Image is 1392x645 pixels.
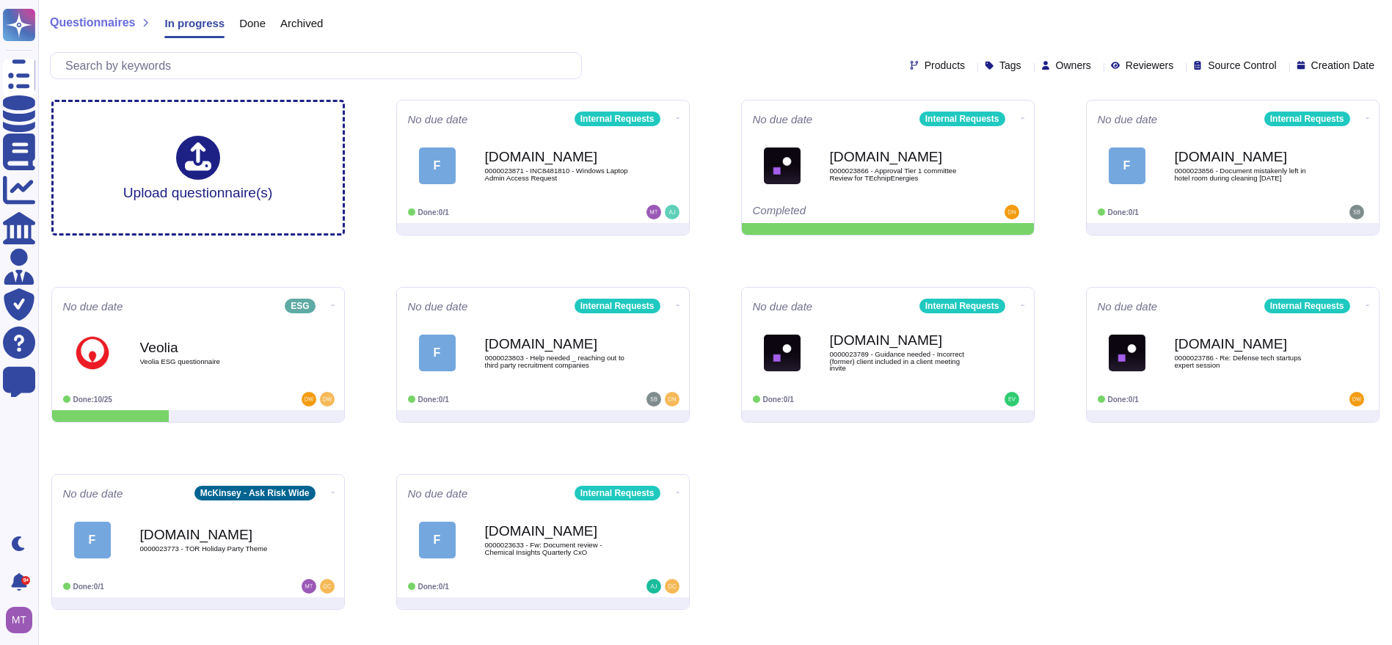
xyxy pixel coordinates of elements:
[830,351,977,372] span: 0000023789 - Guidance needed - Incorrect (former) client included in a client meeting invite
[194,486,316,500] div: McKinsey - Ask Risk Wide
[418,208,449,216] span: Done: 0/1
[63,488,123,499] span: No due date
[925,60,965,70] span: Products
[1175,354,1322,368] span: 0000023786 - Re: Defense tech startups expert session
[140,340,287,354] b: Veolia
[1311,60,1374,70] span: Creation Date
[1126,60,1173,70] span: Reviewers
[123,136,273,200] div: Upload questionnaire(s)
[164,18,225,29] span: In progress
[646,392,661,407] img: user
[999,60,1021,70] span: Tags
[485,524,632,538] b: [DOMAIN_NAME]
[1108,396,1139,404] span: Done: 0/1
[74,522,111,558] div: F
[665,205,679,219] img: user
[485,167,632,181] span: 0000023871 - INC8481810 - Windows Laptop Admin Access Request
[830,167,977,181] span: 0000023866 - Approval Tier 1 committee Review for TEchnipEnergies
[280,18,323,29] span: Archived
[1056,60,1091,70] span: Owners
[1208,60,1276,70] span: Source Control
[1108,208,1139,216] span: Done: 0/1
[140,545,287,553] span: 0000023773 - TOR Holiday Party Theme
[320,579,335,594] img: user
[919,112,1005,126] div: Internal Requests
[408,114,468,125] span: No due date
[73,583,104,591] span: Done: 0/1
[1175,337,1322,351] b: [DOMAIN_NAME]
[646,579,661,594] img: user
[485,354,632,368] span: 0000023803 - Help needed _ reaching out to third party recruitment companies
[140,358,287,365] span: Veolia ESG questionnaire
[1349,392,1364,407] img: user
[239,18,266,29] span: Done
[418,396,449,404] span: Done: 0/1
[575,486,660,500] div: Internal Requests
[665,392,679,407] img: user
[1175,150,1322,164] b: [DOMAIN_NAME]
[419,335,456,371] div: F
[764,335,801,371] img: Logo
[408,301,468,312] span: No due date
[485,337,632,351] b: [DOMAIN_NAME]
[830,333,977,347] b: [DOMAIN_NAME]
[1098,114,1158,125] span: No due date
[575,299,660,313] div: Internal Requests
[1264,112,1350,126] div: Internal Requests
[302,579,316,594] img: user
[665,579,679,594] img: user
[1175,167,1322,181] span: 0000023856 - Document mistakenly left in hotel room during cleaning [DATE]
[408,488,468,499] span: No due date
[58,53,581,79] input: Search by keywords
[6,607,32,633] img: user
[419,147,456,184] div: F
[320,392,335,407] img: user
[485,150,632,164] b: [DOMAIN_NAME]
[285,299,315,313] div: ESG
[1264,299,1350,313] div: Internal Requests
[753,205,933,219] div: Completed
[753,114,813,125] span: No due date
[3,604,43,636] button: user
[1005,392,1019,407] img: user
[50,17,135,29] span: Questionnaires
[74,335,111,371] img: Logo
[485,542,632,555] span: 0000023633 - Fw: Document review - Chemical Insights Quarterly CxO
[830,150,977,164] b: [DOMAIN_NAME]
[63,301,123,312] span: No due date
[646,205,661,219] img: user
[73,396,112,404] span: Done: 10/25
[1109,335,1145,371] img: Logo
[763,396,794,404] span: Done: 0/1
[418,583,449,591] span: Done: 0/1
[302,392,316,407] img: user
[1098,301,1158,312] span: No due date
[419,522,456,558] div: F
[753,301,813,312] span: No due date
[140,528,287,542] b: [DOMAIN_NAME]
[575,112,660,126] div: Internal Requests
[919,299,1005,313] div: Internal Requests
[1109,147,1145,184] div: F
[764,147,801,184] img: Logo
[21,576,30,585] div: 9+
[1349,205,1364,219] img: user
[1005,205,1019,219] img: user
